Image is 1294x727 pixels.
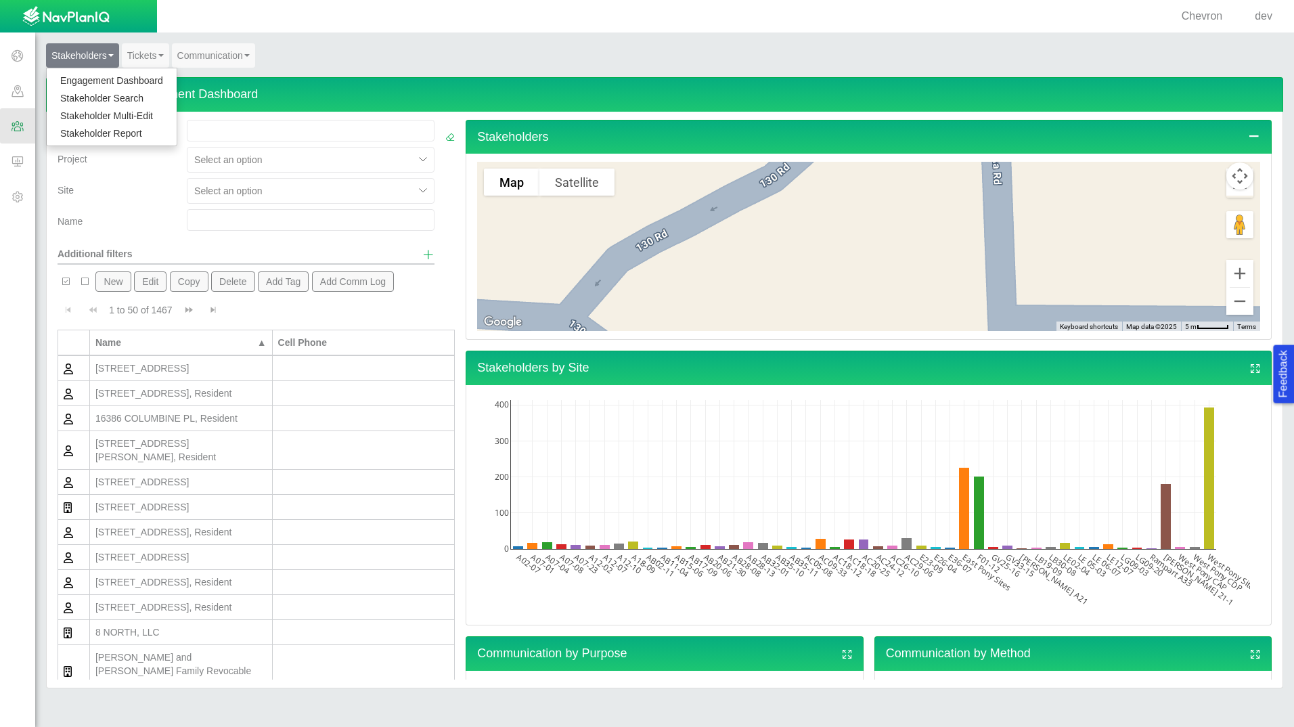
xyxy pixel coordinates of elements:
[95,271,131,292] button: New
[1182,10,1222,22] span: Chevron
[1249,361,1262,377] a: View full screen
[58,248,132,259] span: Additional filters
[90,470,273,495] td: 16790 YORK ST, Resident
[64,363,73,374] img: CRM_Stakeholders$CRM_Images$user_regular.svg
[95,525,267,539] div: [STREET_ADDRESS], Resident
[47,125,177,142] a: Stakeholder Report
[1060,322,1118,332] button: Keyboard shortcuts
[172,43,255,68] a: Communication
[122,43,169,68] a: Tickets
[22,6,110,28] img: UrbanGroupSolutionsTheme$USG_Images$logo.png
[1226,260,1253,287] button: Zoom in
[47,89,177,107] a: Stakeholder Search
[95,387,267,400] div: [STREET_ADDRESS], Resident
[64,414,73,424] img: CRM_Stakeholders$CRM_Images$user_regular.svg
[1226,288,1253,315] button: Zoom out
[46,77,1283,112] h4: Stakeholder Engagement Dashboard
[258,271,309,292] button: Add Tag
[46,43,119,68] a: Stakeholders
[170,271,208,292] button: Copy
[58,520,90,545] td: Stakeholder
[64,577,73,588] img: CRM_Stakeholders$CRM_Images$user_regular.svg
[95,437,267,464] div: [STREET_ADDRESS][PERSON_NAME], Resident
[64,627,72,638] img: CRM_Stakeholders$CRM_Images$building_regular.svg
[211,271,255,292] button: Delete
[90,330,273,356] th: Name
[874,636,1272,671] h4: Communication by Method
[466,351,1272,385] h4: Stakeholders by Site
[466,154,1272,340] div: Stakeholders
[58,495,90,520] td: Organization
[58,381,90,406] td: Stakeholder
[95,575,267,589] div: [STREET_ADDRESS], Resident
[58,570,90,595] td: Stakeholder
[90,545,273,570] td: 2541 E 163RD PL, Resident
[90,620,273,645] td: 8 NORTH, LLC
[841,646,853,663] a: View full screen
[90,595,273,620] td: 3225 E 160TH AVE, Resident
[90,495,273,520] td: 2304 CLARINDA AVE
[95,651,267,691] div: [PERSON_NAME] and [PERSON_NAME] Family Revocable Living Trust
[90,570,273,595] td: 2980 E 165TH AVE, Resident
[90,381,273,406] td: 16384 FILLMORE ST, Resident
[484,169,539,196] button: Show street map
[1226,211,1253,238] button: Drag Pegman onto the map to open Street View
[466,636,863,671] h4: Communication by Purpose
[58,185,74,196] span: Site
[95,412,267,425] div: 16386 COLUMBINE PL, Resident
[47,72,177,89] a: Engagement Dashboard
[95,336,254,349] div: Name
[1237,323,1256,330] a: Terms
[64,389,73,399] img: CRM_Stakeholders$CRM_Images$user_regular.svg
[1185,323,1197,330] span: 5 m
[1249,646,1262,663] a: View full screen
[481,313,525,331] img: Google
[104,303,177,322] div: 1 to 50 of 1467
[1273,345,1294,403] button: Feedback
[202,297,224,323] button: Go to last page
[64,477,73,488] img: CRM_Stakeholders$CRM_Images$user_regular.svg
[95,500,267,514] div: [STREET_ADDRESS]
[58,645,90,697] td: Organization
[90,645,273,697] td: Aaron Aab and Sarah Aab Family Revocable Living Trust
[64,602,73,613] img: CRM_Stakeholders$CRM_Images$user_regular.svg
[273,330,455,356] th: Cell Phone
[64,445,73,456] img: CRM_Stakeholders$CRM_Images$user_regular.svg
[95,625,267,639] div: 8 NORTH, LLC
[134,271,167,292] button: Edit
[466,120,1272,154] h4: Stakeholders
[312,271,395,292] button: Add Comm Log
[95,600,267,614] div: [STREET_ADDRESS], Resident
[47,107,177,125] a: Stakeholder Multi-Edit
[481,313,525,331] a: Open this area in Google Maps (opens a new window)
[422,247,434,263] a: Show additional filters
[64,502,72,513] img: CRM_Stakeholders$CRM_Images$building_regular.svg
[58,406,90,431] td: Stakeholder
[278,336,449,349] div: Cell Phone
[90,356,273,381] td: 16353 FILLMORE ST, Resident
[1181,322,1233,331] button: Map Scale: 5 m per 44 pixels
[58,236,176,261] div: Additional filters
[1226,162,1253,190] button: Map camera controls
[58,154,87,164] span: Project
[58,216,83,227] span: Name
[90,431,273,470] td: 16435 ST PAUL ST, Resident
[64,666,72,677] img: CRM_Stakeholders$CRM_Images$building_regular.svg
[95,550,267,564] div: [STREET_ADDRESS]
[58,431,90,470] td: Stakeholder
[257,337,267,348] span: ▲
[58,356,90,381] td: Stakeholder
[58,595,90,620] td: Stakeholder
[95,475,267,489] div: [STREET_ADDRESS]
[58,470,90,495] td: Stakeholder
[178,297,200,323] button: Go to next page
[445,131,455,144] a: Clear Filters
[90,406,273,431] td: 16386 COLUMBINE PL, Resident
[1255,10,1272,22] span: dev
[539,169,615,196] button: Show satellite imagery
[1239,9,1278,24] div: dev
[58,620,90,645] td: Organization
[1126,323,1177,330] span: Map data ©2025
[90,520,273,545] td: 2531 E 165TH AVE, Resident
[64,527,73,538] img: CRM_Stakeholders$CRM_Images$user_regular.svg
